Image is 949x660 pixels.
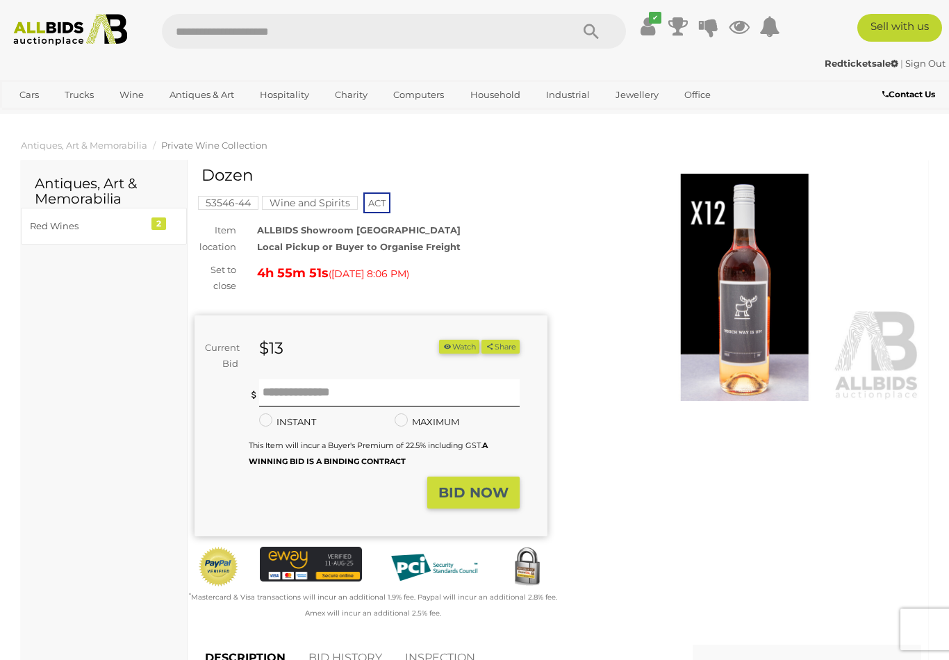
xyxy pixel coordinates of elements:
[160,83,243,106] a: Antiques & Art
[395,414,459,430] label: MAXIMUM
[257,224,461,236] strong: ALLBIDS Showroom [GEOGRAPHIC_DATA]
[161,140,267,151] a: Private Wine Collection
[900,58,903,69] span: |
[439,340,479,354] li: Watch this item
[383,547,486,588] img: PCI DSS compliant
[461,83,529,106] a: Household
[201,167,544,184] h1: Dozen
[882,87,939,102] a: Contact Us
[363,192,390,213] span: ACT
[825,58,898,69] strong: Redticketsale
[905,58,946,69] a: Sign Out
[110,83,153,106] a: Wine
[606,83,668,106] a: Jewellery
[506,547,547,588] img: Secured by Rapid SSL
[21,208,187,245] a: Red Wines 2
[151,217,166,230] div: 2
[65,106,181,129] a: [GEOGRAPHIC_DATA]
[825,58,900,69] a: Redticketsale
[7,14,133,46] img: Allbids.com.au
[675,83,720,106] a: Office
[427,477,520,509] button: BID NOW
[198,197,258,208] a: 53546-44
[10,83,48,106] a: Cars
[251,83,318,106] a: Hospitality
[481,340,520,354] button: Share
[438,484,509,501] strong: BID NOW
[198,196,258,210] mark: 53546-44
[198,547,239,586] img: Official PayPal Seal
[257,241,461,252] strong: Local Pickup or Buyer to Organise Freight
[189,593,557,618] small: Mastercard & Visa transactions will incur an additional 1.9% fee. Paypal will incur an additional...
[30,218,145,234] div: Red Wines
[326,83,377,106] a: Charity
[257,265,329,281] strong: 4h 55m 51s
[537,83,599,106] a: Industrial
[556,14,626,49] button: Search
[184,222,247,255] div: Item location
[259,414,316,430] label: INSTANT
[637,14,658,39] a: ✔
[249,440,488,466] b: A WINNING BID IS A BINDING CONTRACT
[184,262,247,295] div: Set to close
[649,12,661,24] i: ✔
[259,338,283,358] strong: $13
[262,197,358,208] a: Wine and Spirits
[262,196,358,210] mark: Wine and Spirits
[384,83,453,106] a: Computers
[568,174,921,401] img: Dozen
[195,340,249,372] div: Current Bid
[56,83,103,106] a: Trucks
[35,176,173,206] h2: Antiques, Art & Memorabilia
[21,140,147,151] a: Antiques, Art & Memorabilia
[882,89,935,99] b: Contact Us
[249,440,488,466] small: This Item will incur a Buyer's Premium of 22.5% including GST.
[439,340,479,354] button: Watch
[260,547,363,581] img: eWAY Payment Gateway
[331,267,406,280] span: [DATE] 8:06 PM
[329,268,409,279] span: ( )
[857,14,942,42] a: Sell with us
[10,106,57,129] a: Sports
